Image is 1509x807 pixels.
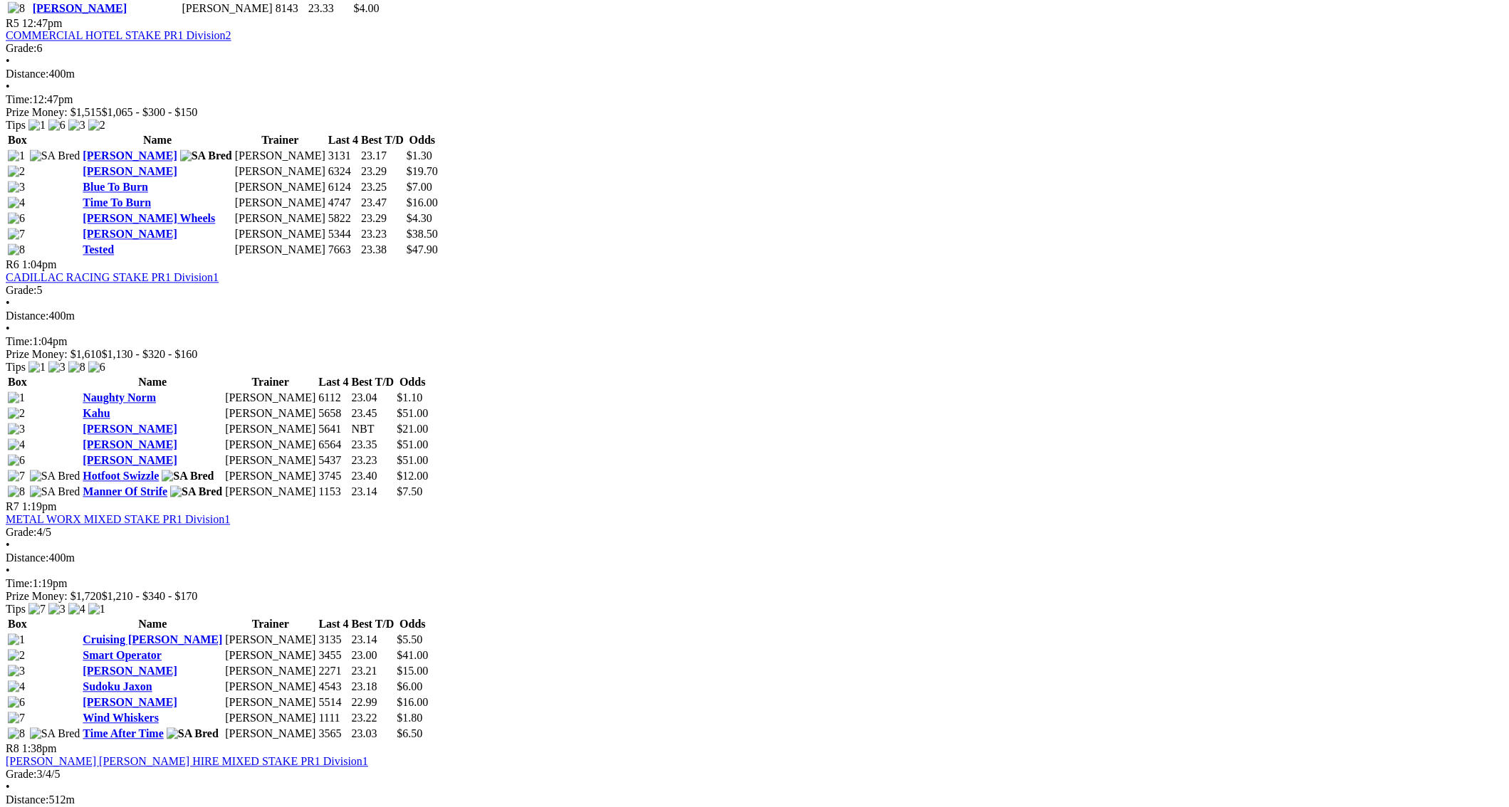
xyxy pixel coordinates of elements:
[224,649,316,663] td: [PERSON_NAME]
[8,455,25,468] img: 6
[328,212,359,226] td: 5822
[6,120,26,132] span: Tips
[396,618,429,632] th: Odds
[8,392,25,405] img: 1
[328,243,359,258] td: 7663
[360,181,404,195] td: 23.25
[351,423,395,437] td: NBT
[8,439,25,452] img: 4
[6,603,26,616] span: Tips
[318,618,349,632] th: Last 4
[397,634,422,646] span: $5.50
[6,285,37,297] span: Grade:
[397,728,422,740] span: $6.50
[318,485,349,500] td: 1153
[6,578,1503,591] div: 1:19pm
[6,794,1503,807] div: 512m
[83,408,110,420] a: Kahu
[407,244,438,256] span: $47.90
[6,94,33,106] span: Time:
[8,712,25,725] img: 7
[83,181,148,194] a: Blue To Burn
[351,727,395,742] td: 23.03
[83,455,177,467] a: [PERSON_NAME]
[224,407,316,421] td: [PERSON_NAME]
[6,756,368,768] a: [PERSON_NAME] [PERSON_NAME] HIRE MIXED STAKE PR1 Division1
[68,120,85,132] img: 3
[8,134,27,147] span: Box
[102,107,198,119] span: $1,065 - $300 - $150
[6,68,1503,81] div: 400m
[234,243,326,258] td: [PERSON_NAME]
[8,2,25,15] img: 8
[28,603,46,616] img: 7
[83,392,156,404] a: Naughty Norm
[30,150,80,163] img: SA Bred
[397,665,428,677] span: $15.00
[6,552,1503,565] div: 400m
[83,634,222,646] a: Cruising [PERSON_NAME]
[224,391,316,406] td: [PERSON_NAME]
[318,696,349,710] td: 5514
[397,697,428,709] span: $16.00
[318,454,349,468] td: 5437
[8,228,25,241] img: 7
[28,120,46,132] img: 1
[351,633,395,648] td: 23.14
[407,197,438,209] span: $16.00
[6,310,48,322] span: Distance:
[328,134,359,148] th: Last 4
[28,362,46,374] img: 1
[88,362,105,374] img: 6
[6,81,10,93] span: •
[6,362,26,374] span: Tips
[6,68,48,80] span: Distance:
[351,712,395,726] td: 23.22
[360,134,404,148] th: Best T/D
[6,259,19,271] span: R6
[6,565,10,577] span: •
[6,591,1503,603] div: Prize Money: $1,720
[83,681,152,693] a: Sudoku Jaxon
[48,120,66,132] img: 6
[6,349,1503,362] div: Prize Money: $1,610
[6,336,33,348] span: Time:
[328,196,359,211] td: 4747
[82,134,233,148] th: Name
[8,244,25,257] img: 8
[8,197,25,210] img: 4
[397,681,422,693] span: $6.00
[351,438,395,453] td: 23.35
[83,665,177,677] a: [PERSON_NAME]
[234,196,326,211] td: [PERSON_NAME]
[83,439,177,451] a: [PERSON_NAME]
[397,470,428,482] span: $12.00
[6,781,10,793] span: •
[180,150,232,163] img: SA Bred
[318,470,349,484] td: 3745
[48,603,66,616] img: 3
[6,527,37,539] span: Grade:
[30,486,80,499] img: SA Bred
[360,196,404,211] td: 23.47
[397,455,428,467] span: $51.00
[88,603,105,616] img: 1
[224,485,316,500] td: [PERSON_NAME]
[6,552,48,564] span: Distance:
[30,470,80,483] img: SA Bred
[224,438,316,453] td: [PERSON_NAME]
[407,166,438,178] span: $19.70
[318,665,349,679] td: 2271
[234,149,326,164] td: [PERSON_NAME]
[8,728,25,741] img: 8
[318,680,349,695] td: 4543
[83,470,159,482] a: Hotfoot Swizzle
[22,743,57,755] span: 1:38pm
[234,181,326,195] td: [PERSON_NAME]
[318,407,349,421] td: 5658
[318,376,349,390] th: Last 4
[6,30,231,42] a: COMMERCIAL HOTEL STAKE PR1 Division2
[351,407,395,421] td: 23.45
[102,591,198,603] span: $1,210 - $340 - $170
[351,454,395,468] td: 23.23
